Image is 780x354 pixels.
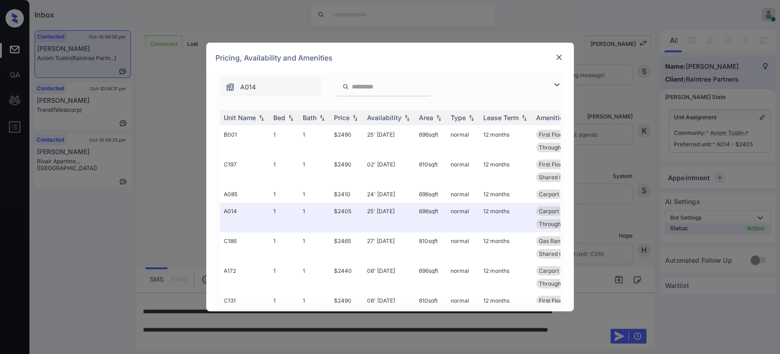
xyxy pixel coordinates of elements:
td: 810 sqft [415,156,447,186]
td: 696 sqft [415,186,447,203]
div: Price [334,114,350,122]
div: Bed [273,114,285,122]
div: Unit Name [224,114,256,122]
div: Bath [303,114,317,122]
td: $2490 [330,156,363,186]
td: 1 [270,203,299,232]
td: 24' [DATE] [363,186,415,203]
td: normal [447,156,480,186]
td: 27' [DATE] [363,232,415,262]
td: 12 months [480,156,532,186]
span: Carport [539,267,559,274]
td: C131 [220,292,270,322]
td: $2490 [330,292,363,322]
td: 12 months [480,232,532,262]
div: Amenities [536,114,567,122]
td: 1 [270,126,299,156]
td: 696 sqft [415,203,447,232]
td: 1 [270,232,299,262]
td: A014 [220,203,270,232]
td: 25' [DATE] [363,126,415,156]
td: 810 sqft [415,292,447,322]
div: Availability [367,114,401,122]
div: Area [419,114,433,122]
td: C197 [220,156,270,186]
td: 1 [299,126,330,156]
td: 1 [299,203,330,232]
td: B001 [220,126,270,156]
td: $2410 [330,186,363,203]
img: icon-zuma [226,83,235,92]
td: C186 [220,232,270,262]
span: Carport [539,208,559,215]
span: First Floor [539,131,565,138]
img: icon-zuma [342,83,349,91]
img: sorting [467,115,476,121]
td: $2490 [330,126,363,156]
td: 02' [DATE] [363,156,415,186]
span: Shared Garage [539,174,578,181]
td: normal [447,262,480,292]
div: Type [451,114,466,122]
td: 08' [DATE] [363,292,415,322]
td: 696 sqft [415,262,447,292]
td: $2465 [330,232,363,262]
span: A014 [240,82,256,92]
img: sorting [350,115,360,121]
img: icon-zuma [551,79,562,90]
img: sorting [520,115,529,121]
td: 1 [270,262,299,292]
td: $2405 [330,203,363,232]
span: Throughout Plan... [539,144,586,151]
td: 1 [299,262,330,292]
img: sorting [257,115,266,121]
td: 12 months [480,186,532,203]
td: 810 sqft [415,232,447,262]
div: Lease Term [483,114,519,122]
td: 1 [270,292,299,322]
td: 12 months [480,126,532,156]
span: Carport [539,191,559,198]
span: First Floor [539,161,565,168]
img: sorting [317,115,327,121]
img: sorting [434,115,443,121]
td: A085 [220,186,270,203]
td: normal [447,126,480,156]
td: 08' [DATE] [363,262,415,292]
span: Gas Range [539,238,567,244]
td: 12 months [480,203,532,232]
td: 1 [270,186,299,203]
td: 1 [299,292,330,322]
td: normal [447,203,480,232]
td: 12 months [480,292,532,322]
td: 1 [299,156,330,186]
span: Shared Garage [539,250,578,257]
span: Throughout Plan... [539,221,586,227]
div: Pricing, Availability and Amenities [206,43,574,73]
td: A172 [220,262,270,292]
img: close [554,53,564,62]
span: First Floor [539,297,565,304]
td: normal [447,186,480,203]
span: Throughout Plan... [539,280,586,287]
td: 12 months [480,262,532,292]
img: sorting [402,115,412,121]
img: sorting [286,115,295,121]
td: 1 [299,186,330,203]
td: normal [447,292,480,322]
td: 1 [270,156,299,186]
td: 25' [DATE] [363,203,415,232]
td: $2440 [330,262,363,292]
td: normal [447,232,480,262]
td: 1 [299,232,330,262]
td: 696 sqft [415,126,447,156]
